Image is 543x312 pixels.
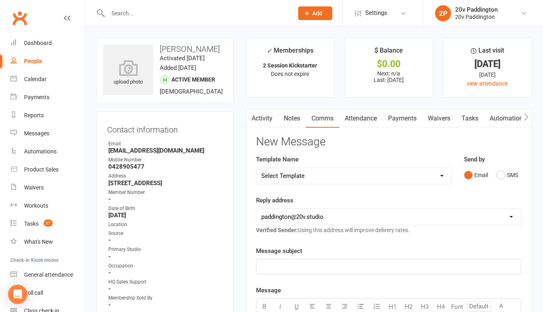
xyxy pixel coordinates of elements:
[108,301,223,308] strong: -
[455,6,498,13] div: 20v Paddington
[10,233,85,251] a: What's New
[108,230,223,237] div: Source
[24,130,49,137] div: Messages
[467,80,508,87] a: view attendance
[108,246,223,253] div: Primary Studio
[108,237,223,244] strong: -
[24,148,57,155] div: Automations
[160,88,223,95] span: [DEMOGRAPHIC_DATA]
[103,60,153,86] div: upload photo
[10,284,85,302] a: Roll call
[246,109,278,128] a: Activity
[8,285,27,304] div: Open Intercom Messenger
[44,220,53,226] span: 27
[352,60,425,68] div: $0.00
[108,179,223,187] strong: [STREET_ADDRESS]
[10,266,85,284] a: General attendance kiosk mode
[108,269,223,276] strong: -
[256,136,521,148] h3: New Message
[171,76,215,83] span: Active member
[263,62,317,69] strong: 2 Session Kickstarter
[108,196,223,203] strong: -
[108,212,223,219] strong: [DATE]
[256,246,302,256] label: Message subject
[10,215,85,233] a: Tasks 27
[108,262,223,270] div: Occupation
[10,106,85,124] a: Reports
[24,290,43,296] div: Roll call
[24,184,44,191] div: Waivers
[256,227,410,233] span: Using this address will improve delivery rates.
[24,58,42,64] div: People
[106,8,288,19] input: Search...
[10,179,85,197] a: Waivers
[451,60,524,68] div: [DATE]
[435,5,451,21] div: 2P
[256,155,299,164] label: Template Name
[382,109,422,128] a: Payments
[24,76,47,82] div: Calendar
[352,70,425,83] p: Next: n/a Last: [DATE]
[108,294,223,302] div: Membership Sold By
[266,47,272,55] i: ✓
[10,52,85,70] a: People
[374,45,403,60] div: $ Balance
[471,45,504,60] div: Last visit
[256,285,281,295] label: Message
[24,220,39,227] div: Tasks
[422,109,456,128] a: Waivers
[456,109,484,128] a: Tasks
[108,253,223,260] strong: -
[107,122,223,134] h3: Contact information
[160,64,196,71] time: Added [DATE]
[24,94,49,100] div: Payments
[108,285,223,292] strong: -
[464,155,485,164] label: Send by
[160,55,205,62] time: Activated [DATE]
[312,10,322,16] span: Add
[24,239,53,245] div: What's New
[496,167,518,183] button: SMS
[298,6,332,20] button: Add
[108,205,223,212] div: Date of Birth
[256,196,293,205] label: Reply address
[467,301,491,312] input: Default
[108,172,223,180] div: Address
[256,227,298,233] strong: Verified Sender:
[266,45,313,60] div: Memberships
[103,45,227,53] h3: [PERSON_NAME]
[484,109,532,128] a: Automations
[295,303,299,310] span: U
[24,271,73,278] div: General attendance
[24,166,59,173] div: Product Sales
[108,278,223,286] div: HQ Sales Support
[455,13,498,20] div: 20v Paddington
[464,167,488,183] button: Email
[271,71,309,77] span: Does not expire
[24,202,48,209] div: Workouts
[10,8,30,28] a: Clubworx
[278,109,306,128] a: Notes
[10,88,85,106] a: Payments
[108,156,223,164] div: Mobile Number
[451,70,524,79] div: [DATE]
[24,112,44,118] div: Reports
[10,161,85,179] a: Product Sales
[108,140,223,148] div: Email
[10,197,85,215] a: Workouts
[306,109,339,128] a: Comms
[339,109,382,128] a: Attendance
[10,124,85,143] a: Messages
[10,143,85,161] a: Automations
[108,189,223,196] div: Member Number
[24,40,52,46] div: Dashboard
[10,34,85,52] a: Dashboard
[108,147,223,154] strong: [EMAIL_ADDRESS][DOMAIN_NAME]
[108,163,223,170] strong: 0428905477
[10,70,85,88] a: Calendar
[365,4,387,22] span: Settings
[108,221,223,228] div: Location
